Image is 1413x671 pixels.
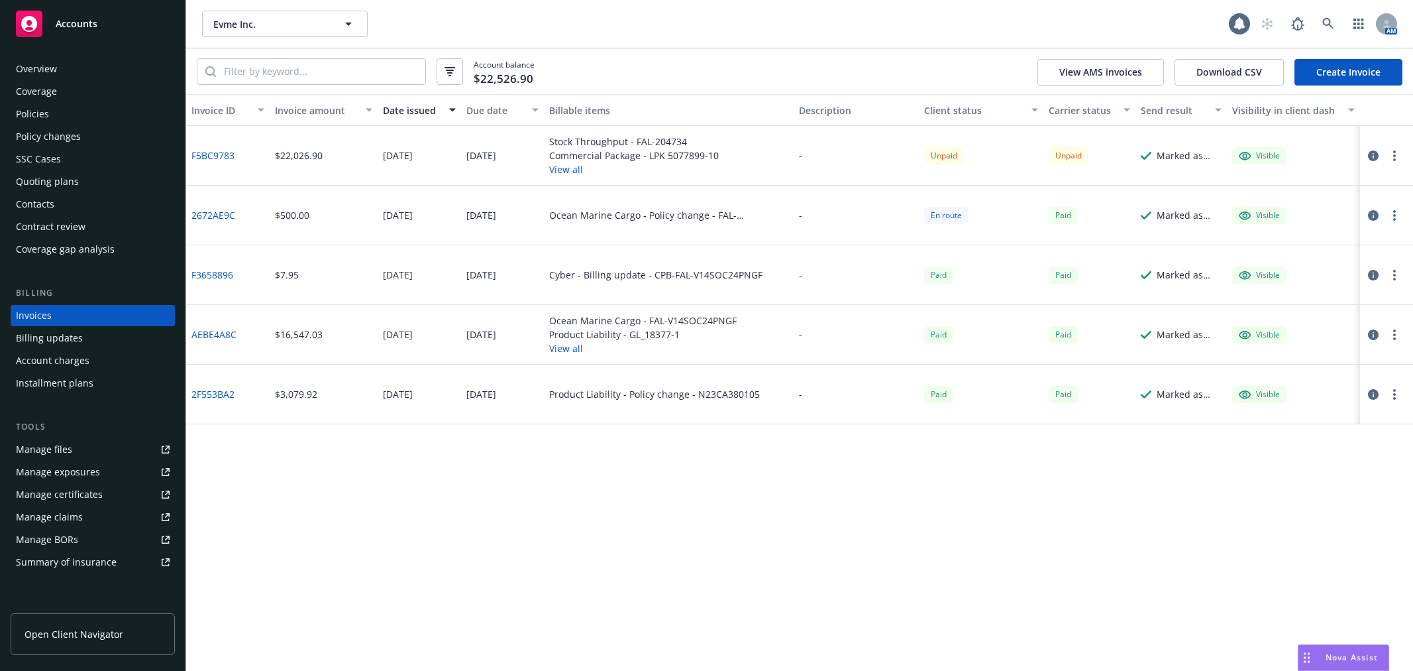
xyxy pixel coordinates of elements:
div: Date issued [383,103,441,117]
div: Paid [1049,386,1078,402]
div: Coverage gap analysis [16,239,115,260]
div: Overview [16,58,57,80]
div: Coverage [16,81,57,102]
div: Tools [11,420,175,434]
div: - [799,328,802,341]
button: Nova Assist [1298,644,1389,671]
a: Contract review [11,216,175,237]
div: [DATE] [383,268,413,282]
div: Commercial Package - LPK 5077899-10 [549,149,719,162]
div: Installment plans [16,373,93,394]
div: Stock Throughput - FAL-204734 [549,135,719,149]
div: $16,547.03 [275,328,323,341]
div: [DATE] [383,387,413,401]
div: Visible [1239,150,1280,162]
div: Manage files [16,439,72,460]
div: Drag to move [1298,645,1315,670]
span: Account balance [474,59,535,84]
div: Policy changes [16,126,81,147]
div: Ocean Marine Cargo - Policy change - FAL-V14SOC24PNGF [549,208,788,222]
div: - [799,149,802,162]
a: Switch app [1345,11,1372,37]
span: Nova Assist [1326,652,1378,663]
button: View AMS invoices [1037,59,1164,86]
div: Carrier status [1049,103,1115,117]
a: Account charges [11,350,175,371]
button: Evme Inc. [202,11,368,37]
div: $7.95 [275,268,299,282]
div: Billable items [549,103,788,117]
a: Coverage [11,81,175,102]
a: Policy changes [11,126,175,147]
div: Contract review [16,216,85,237]
div: Paid [924,386,953,402]
a: Summary of insurance [11,552,175,573]
div: Product Liability - GL_18377-1 [549,328,737,341]
div: Unpaid [1049,147,1088,164]
a: SSC Cases [11,149,175,170]
a: Billing updates [11,328,175,349]
button: Send result [1135,94,1227,126]
a: Policies [11,103,175,125]
div: Invoices [16,305,52,326]
button: Visibility in client dash [1227,94,1360,126]
button: Due date [461,94,545,126]
a: Installment plans [11,373,175,394]
div: Manage BORs [16,529,78,550]
div: [DATE] [466,387,496,401]
button: Invoice ID [186,94,270,126]
div: - [799,387,802,401]
a: F5BC9783 [191,149,235,162]
a: 2F553BA2 [191,387,235,401]
span: Accounts [56,19,97,29]
div: - [799,268,802,282]
div: Paid [924,326,953,343]
div: [DATE] [383,328,413,341]
div: [DATE] [383,208,413,222]
div: [DATE] [383,149,413,162]
a: AEBE4A8C [191,328,236,341]
span: Paid [1049,267,1078,283]
a: 2672AE9C [191,208,235,222]
div: Visible [1239,329,1280,341]
div: Contacts [16,194,54,215]
button: Client status [919,94,1044,126]
div: Invoice amount [275,103,358,117]
div: Manage claims [16,507,83,528]
div: Unpaid [924,147,964,164]
button: Description [794,94,919,126]
span: $22,526.90 [474,70,533,88]
a: Overview [11,58,175,80]
div: [DATE] [466,328,496,341]
div: Marked as sent [1157,268,1222,282]
div: Paid [1049,207,1078,223]
a: Create Invoice [1294,59,1402,86]
div: Paid [924,267,953,283]
div: $500.00 [275,208,309,222]
div: Description [799,103,914,117]
div: Manage exposures [16,461,100,483]
a: Manage certificates [11,484,175,505]
button: Invoice amount [270,94,378,126]
div: Due date [466,103,525,117]
a: Accounts [11,5,175,42]
div: Marked as sent [1157,387,1222,401]
a: Manage exposures [11,461,175,483]
a: Report a Bug [1284,11,1311,37]
a: Search [1315,11,1341,37]
a: Manage BORs [11,529,175,550]
div: [DATE] [466,268,496,282]
svg: Search [205,66,216,77]
button: View all [549,162,719,176]
div: Visibility in client dash [1232,103,1340,117]
a: Start snowing [1254,11,1281,37]
div: Marked as sent [1157,328,1222,341]
div: Manage certificates [16,484,103,505]
span: Paid [1049,326,1078,343]
div: Visible [1239,389,1280,400]
button: Download CSV [1175,59,1284,86]
a: Manage files [11,439,175,460]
